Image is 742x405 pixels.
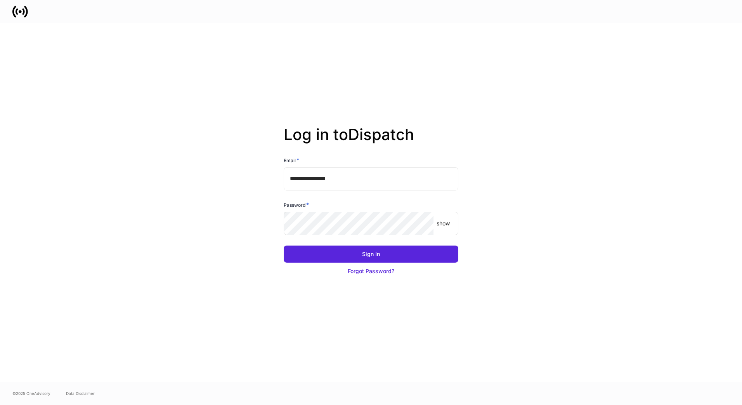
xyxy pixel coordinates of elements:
div: Sign In [362,250,380,258]
h6: Password [284,201,309,209]
p: show [437,220,450,227]
div: Forgot Password? [348,267,394,275]
span: © 2025 OneAdvisory [12,390,50,396]
h2: Log in to Dispatch [284,125,458,156]
h6: Email [284,156,299,164]
a: Data Disclaimer [66,390,95,396]
button: Sign In [284,246,458,263]
button: Forgot Password? [284,263,458,280]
